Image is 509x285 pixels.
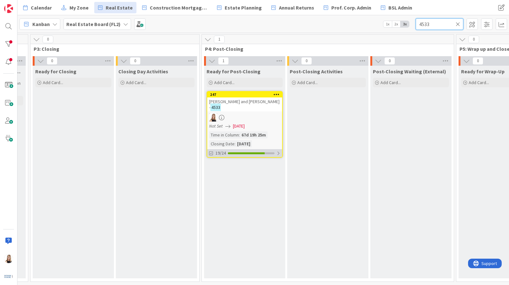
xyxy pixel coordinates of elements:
[290,68,343,75] span: Post-Closing Activities
[207,113,282,122] div: DB
[4,272,13,281] img: avatar
[209,131,239,138] div: Time in Column
[150,4,208,11] span: Construction Mortgages - Draws
[384,57,395,65] span: 0
[207,92,282,97] div: 247
[207,92,282,111] div: 247[PERSON_NAME] and [PERSON_NAME] -4533
[301,57,312,65] span: 0
[69,4,89,11] span: My Zone
[468,36,479,43] span: 0
[214,36,225,43] span: 1
[31,4,52,11] span: Calendar
[118,68,168,75] span: Closing Day Activities
[400,21,409,27] span: 3x
[380,80,401,85] span: Add Card...
[209,113,217,122] img: DB
[43,80,63,85] span: Add Card...
[106,4,133,11] span: Real Estate
[268,2,318,13] a: Annual Returns
[373,68,446,75] span: Post-Closing Waiting (External)
[47,57,57,65] span: 0
[235,140,235,147] span: :
[392,21,400,27] span: 2x
[225,4,262,11] span: Estate Planning
[94,2,136,13] a: Real Estate
[126,80,146,85] span: Add Card...
[331,4,371,11] span: Prof. Corp. Admin
[215,150,226,156] span: 19/24
[213,2,266,13] a: Estate Planning
[32,20,50,28] span: Kanban
[233,123,245,129] span: [DATE]
[473,57,483,65] span: 0
[240,131,268,138] div: 67d 19h 25m
[207,91,283,158] a: 247[PERSON_NAME] and [PERSON_NAME] -4533DBNot Set[DATE]Time in Column:67d 19h 25mClosing Date:[DA...
[19,2,56,13] a: Calendar
[239,131,240,138] span: :
[4,254,13,263] img: DB
[416,18,463,30] input: Quick Filter...
[218,57,229,65] span: 1
[210,92,282,97] div: 247
[35,68,76,75] span: Ready for Closing
[209,140,235,147] div: Closing Date
[205,46,446,52] span: P4: Post-Closing
[469,80,489,85] span: Add Card...
[210,103,221,111] mark: 4533
[377,2,416,13] a: BSL Admin
[297,80,318,85] span: Add Card...
[66,21,121,27] b: Real Estate Board (FL2)
[13,1,29,9] span: Support
[138,2,211,13] a: Construction Mortgages - Draws
[461,68,505,75] span: Ready for Wrap-Up
[43,36,53,43] span: 0
[383,21,392,27] span: 1x
[214,80,235,85] span: Add Card...
[57,2,92,13] a: My Zone
[320,2,375,13] a: Prof. Corp. Admin
[207,68,261,75] span: Ready for Post-Closing
[4,4,13,13] img: Visit kanbanzone.com
[209,99,280,110] span: [PERSON_NAME] and [PERSON_NAME] -
[235,140,252,147] div: [DATE]
[279,4,314,11] span: Annual Returns
[34,46,191,52] span: P3: Closing
[209,123,223,129] i: Not Set
[388,4,412,11] span: BSL Admin
[130,57,141,65] span: 0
